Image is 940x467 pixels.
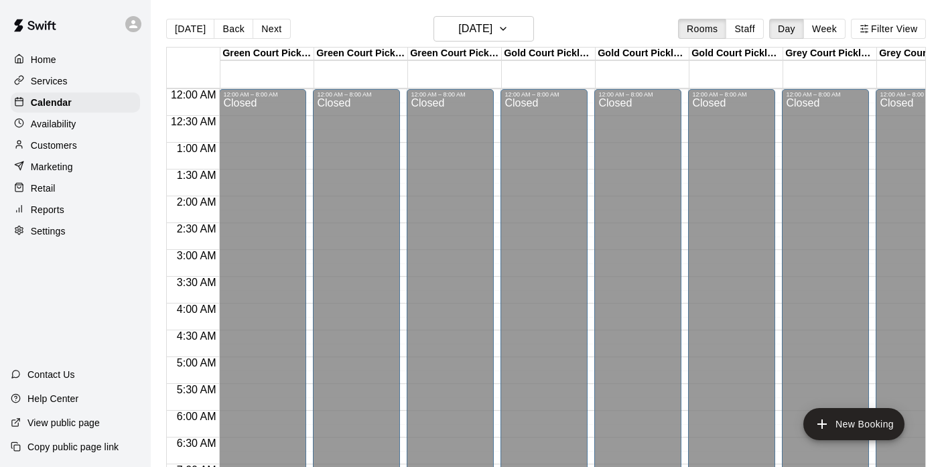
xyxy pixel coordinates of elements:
[27,440,119,454] p: Copy public page link
[174,411,220,422] span: 6:00 AM
[408,48,502,60] div: Green Court Pickleball #3
[174,384,220,395] span: 5:30 AM
[214,19,253,39] button: Back
[167,89,220,101] span: 12:00 AM
[692,91,771,98] div: 12:00 AM – 8:00 AM
[411,91,490,98] div: 12:00 AM – 8:00 AM
[317,91,396,98] div: 12:00 AM – 8:00 AM
[803,408,904,440] button: add
[502,48,596,60] div: Gold Court Pickleball #1
[678,19,726,39] button: Rooms
[31,224,66,238] p: Settings
[11,92,140,113] a: Calendar
[253,19,290,39] button: Next
[174,143,220,154] span: 1:00 AM
[174,357,220,369] span: 5:00 AM
[786,91,865,98] div: 12:00 AM – 8:00 AM
[174,223,220,235] span: 2:30 AM
[458,19,492,38] h6: [DATE]
[31,182,56,195] p: Retail
[167,116,220,127] span: 12:30 AM
[726,19,764,39] button: Staff
[769,19,804,39] button: Day
[596,48,689,60] div: Gold Court Pickleball #2
[31,203,64,216] p: Reports
[223,91,302,98] div: 12:00 AM – 8:00 AM
[11,135,140,155] a: Customers
[174,330,220,342] span: 4:30 AM
[31,117,76,131] p: Availability
[174,438,220,449] span: 6:30 AM
[314,48,408,60] div: Green Court Pickleball #2
[598,91,677,98] div: 12:00 AM – 8:00 AM
[11,114,140,134] a: Availability
[174,250,220,261] span: 3:00 AM
[433,16,534,42] button: [DATE]
[783,48,877,60] div: Grey Court Pickleball #1
[11,157,140,177] a: Marketing
[11,71,140,91] a: Services
[27,392,78,405] p: Help Center
[174,196,220,208] span: 2:00 AM
[31,160,73,174] p: Marketing
[851,19,926,39] button: Filter View
[505,91,584,98] div: 12:00 AM – 8:00 AM
[166,19,214,39] button: [DATE]
[11,221,140,241] a: Settings
[27,368,75,381] p: Contact Us
[31,74,68,88] p: Services
[27,416,100,429] p: View public page
[31,139,77,152] p: Customers
[11,50,140,70] a: Home
[11,200,140,220] a: Reports
[803,19,846,39] button: Week
[31,96,72,109] p: Calendar
[174,304,220,315] span: 4:00 AM
[174,277,220,288] span: 3:30 AM
[31,53,56,66] p: Home
[689,48,783,60] div: Gold Court Pickleball #3
[11,178,140,198] a: Retail
[174,170,220,181] span: 1:30 AM
[220,48,314,60] div: Green Court Pickleball #1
